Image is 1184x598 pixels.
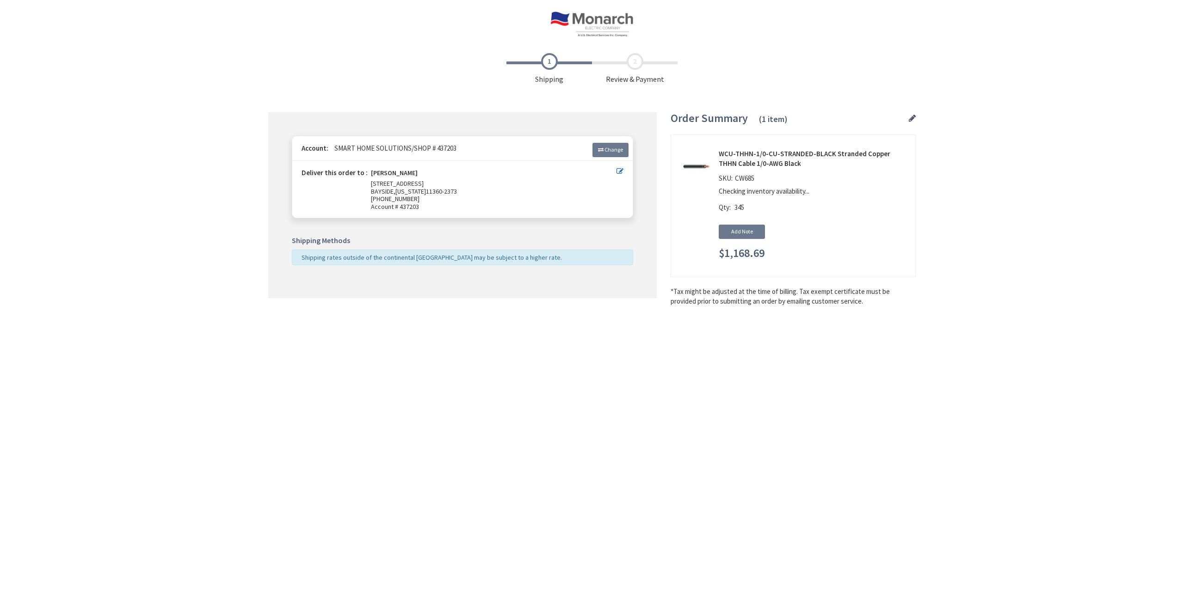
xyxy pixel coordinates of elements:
[592,143,629,157] a: Change
[551,12,633,37] img: Monarch Electric Company
[371,179,424,188] span: [STREET_ADDRESS]
[426,187,457,195] span: 11360-2373
[719,186,904,196] p: Checking inventory availability...
[759,114,788,124] span: (1 item)
[719,203,729,212] span: Qty
[371,187,395,195] span: BAYSIDE,
[302,253,562,262] span: Shipping rates outside of the continental [GEOGRAPHIC_DATA] may be subject to a higher rate.
[733,174,757,183] span: CW685
[371,195,419,203] span: [PHONE_NUMBER]
[734,203,744,212] span: 345
[506,53,592,85] span: Shipping
[671,111,748,125] span: Order Summary
[330,144,456,153] span: SMART HOME SOLUTIONS/SHOP # 437203
[395,187,426,195] span: [US_STATE]
[371,169,418,180] strong: [PERSON_NAME]
[719,149,908,169] strong: WCU-THHN-1/0-CU-STRANDED-BLACK Stranded Copper THHN Cable 1/0-AWG Black
[682,153,710,181] img: WCU-THHN-1/0-CU-STRANDED-BLACK Stranded Copper THHN Cable 1/0-AWG Black
[292,237,633,245] h5: Shipping Methods
[719,173,757,186] div: SKU:
[671,287,916,306] : *Tax might be adjusted at the time of billing. Tax exempt certificate must be provided prior to s...
[719,247,765,259] span: $1,168.69
[302,144,328,153] strong: Account:
[592,53,678,85] span: Review & Payment
[371,203,617,211] span: Account # 437203
[302,168,368,177] strong: Deliver this order to :
[604,146,623,153] span: Change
